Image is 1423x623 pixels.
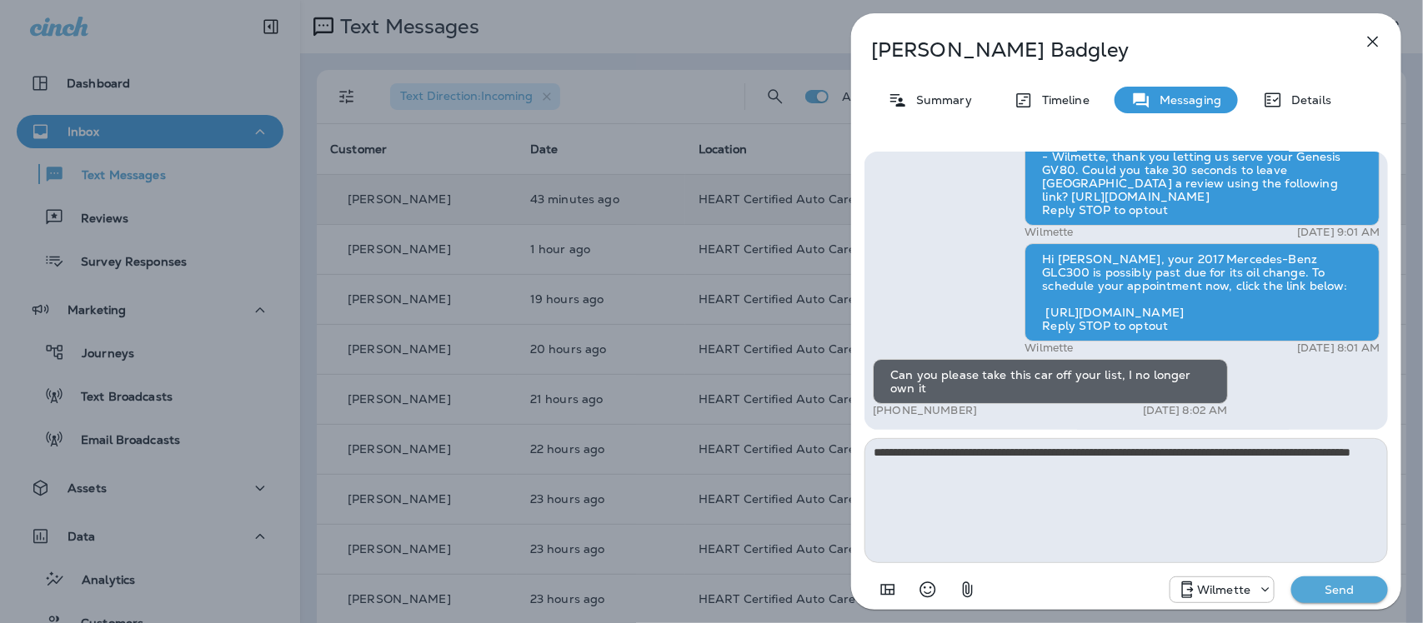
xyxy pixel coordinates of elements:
p: Summary [908,93,972,107]
p: Timeline [1034,93,1090,107]
p: [PERSON_NAME] Badgley [871,38,1326,62]
div: Hi [PERSON_NAME], your 2017 Mercedes-Benz GLC300 is possibly past due for its oil change. To sche... [1025,243,1380,341]
p: Send [1305,582,1375,597]
p: Wilmette [1025,341,1073,355]
button: Select an emoji [911,573,944,606]
p: Details [1283,93,1331,107]
div: Can you please take this car off your list, I no longer own it [873,359,1228,404]
p: Messaging [1151,93,1221,107]
p: Wilmette [1025,226,1073,239]
button: Add in a premade template [871,573,904,606]
div: Hi [PERSON_NAME], this is HEART Certified Auto Care - Wilmette, thank you letting us serve your G... [1025,127,1380,226]
p: [DATE] 8:02 AM [1143,404,1228,417]
div: +1 (847) 865-9557 [1170,580,1274,600]
p: [PHONE_NUMBER] [873,404,977,417]
p: Wilmette [1197,583,1250,596]
button: Send [1291,576,1388,603]
p: [DATE] 9:01 AM [1297,226,1380,239]
p: [DATE] 8:01 AM [1297,341,1380,355]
